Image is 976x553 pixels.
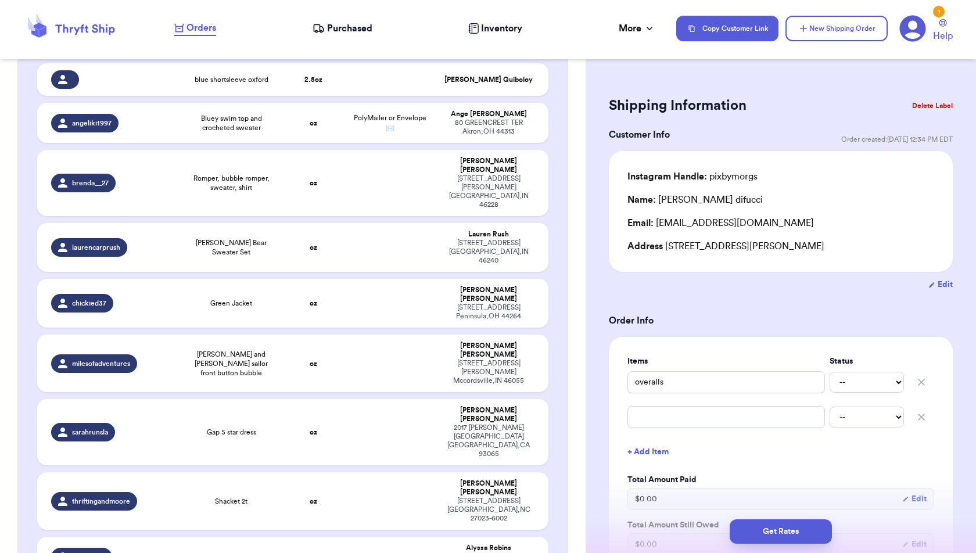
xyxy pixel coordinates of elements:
a: Purchased [313,21,372,35]
span: milesofadventures [72,359,130,368]
button: New Shipping Order [785,16,888,41]
span: Green Jacket [210,299,252,308]
span: angeliki1997 [72,119,112,128]
div: Alyssa Robins [443,544,534,552]
span: Email: [627,218,654,228]
span: Address [627,242,663,251]
div: [PERSON_NAME] [PERSON_NAME] [443,157,534,174]
span: Inventory [481,21,522,35]
a: Help [933,19,953,43]
span: Orders [186,21,216,35]
a: 1 [899,15,926,42]
span: Purchased [327,21,372,35]
label: Items [627,355,825,367]
span: PolyMailer or Envelope ✉️ [354,114,426,132]
span: sarahrunsla [72,428,108,437]
span: [PERSON_NAME] and [PERSON_NAME] sailor front button bubble [188,350,276,378]
button: Copy Customer Link [676,16,778,41]
span: Name: [627,195,656,204]
strong: oz [310,360,317,367]
div: [STREET_ADDRESS] Peninsula , OH 44264 [443,303,534,321]
span: Bluey swim top and crocheted sweater [188,114,276,132]
span: chickied37 [72,299,106,308]
strong: oz [310,429,317,436]
div: [STREET_ADDRESS] [GEOGRAPHIC_DATA] , IN 46240 [443,239,534,265]
div: [PERSON_NAME] [PERSON_NAME] [443,286,534,303]
span: Instagram Handle: [627,172,707,181]
div: [PERSON_NAME] [PERSON_NAME] [443,406,534,423]
button: Delete Label [907,93,957,119]
div: More [619,21,655,35]
label: Status [830,355,904,367]
a: Inventory [468,21,522,35]
span: $ 0.00 [635,493,657,505]
div: [STREET_ADDRESS] [GEOGRAPHIC_DATA] , NC 27023-6002 [443,497,534,523]
button: Edit [928,279,953,290]
div: Lauren Rush [443,230,534,239]
strong: oz [310,244,317,251]
strong: oz [310,498,317,505]
span: [PERSON_NAME] Bear Sweater Set [188,238,276,257]
div: [EMAIL_ADDRESS][DOMAIN_NAME] [627,216,934,230]
strong: oz [310,179,317,186]
span: Shacket 2t [215,497,247,506]
span: Romper, bubble romper, sweater, shirt [188,174,276,192]
label: Total Amount Paid [627,474,934,486]
button: + Add Item [623,439,939,465]
span: thriftingandmoore [72,497,130,506]
div: [STREET_ADDRESS][PERSON_NAME] Mccordsville , IN 46055 [443,359,534,385]
div: [PERSON_NAME] [PERSON_NAME] [443,479,534,497]
button: Get Rates [730,519,832,544]
div: [STREET_ADDRESS][PERSON_NAME] [GEOGRAPHIC_DATA] , IN 46228 [443,174,534,209]
div: 1 [933,6,945,17]
div: [PERSON_NAME] difucci [627,193,763,207]
strong: 2.5 oz [304,76,322,83]
span: Order created: [DATE] 12:34 PM EDT [841,135,953,144]
h2: Shipping Information [609,96,747,115]
div: 80 GREENCREST TER Akron , OH 44313 [443,119,534,136]
strong: oz [310,300,317,307]
span: Gap 5 star dress [207,428,256,437]
div: [STREET_ADDRESS][PERSON_NAME] [627,239,934,253]
div: [PERSON_NAME] [PERSON_NAME] [443,342,534,359]
button: Edit [902,493,927,505]
h3: Customer Info [609,128,670,142]
a: Orders [174,21,216,36]
div: 2017 [PERSON_NAME][GEOGRAPHIC_DATA] [GEOGRAPHIC_DATA] , CA 93065 [443,423,534,458]
h3: Order Info [609,314,953,328]
strong: oz [310,120,317,127]
span: brenda__27 [72,178,109,188]
span: Help [933,29,953,43]
span: laurencarprush [72,243,120,252]
div: [PERSON_NAME] Quiboloy [443,76,534,84]
div: Ange [PERSON_NAME] [443,110,534,119]
span: blue shortsleeve oxford [195,75,268,84]
div: pixbymorgs [627,170,758,184]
